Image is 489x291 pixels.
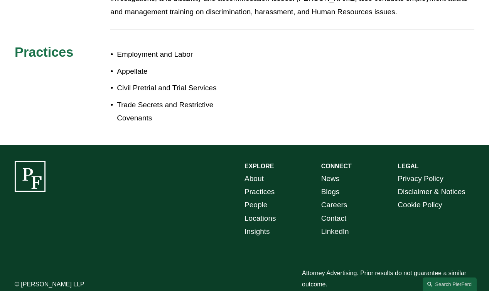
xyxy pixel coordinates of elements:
p: © [PERSON_NAME] LLP [15,279,110,290]
strong: EXPLORE [244,163,274,169]
a: Privacy Policy [398,172,443,185]
a: Cookie Policy [398,198,442,211]
a: News [321,172,340,185]
a: Practices [244,185,275,198]
a: Insights [244,225,270,238]
p: Trade Secrets and Restrictive Covenants [117,98,244,125]
a: Blogs [321,185,340,198]
a: Disclaimer & Notices [398,185,465,198]
a: Locations [244,212,276,225]
span: Practices [15,45,73,59]
a: People [244,198,267,211]
p: Employment and Labor [117,48,244,61]
a: Contact [321,212,347,225]
a: Search this site [423,277,477,291]
a: Careers [321,198,347,211]
p: Appellate [117,65,244,78]
strong: CONNECT [321,163,352,169]
strong: LEGAL [398,163,418,169]
a: About [244,172,264,185]
p: Civil Pretrial and Trial Services [117,81,244,95]
p: Attorney Advertising. Prior results do not guarantee a similar outcome. [302,268,474,290]
a: LinkedIn [321,225,349,238]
